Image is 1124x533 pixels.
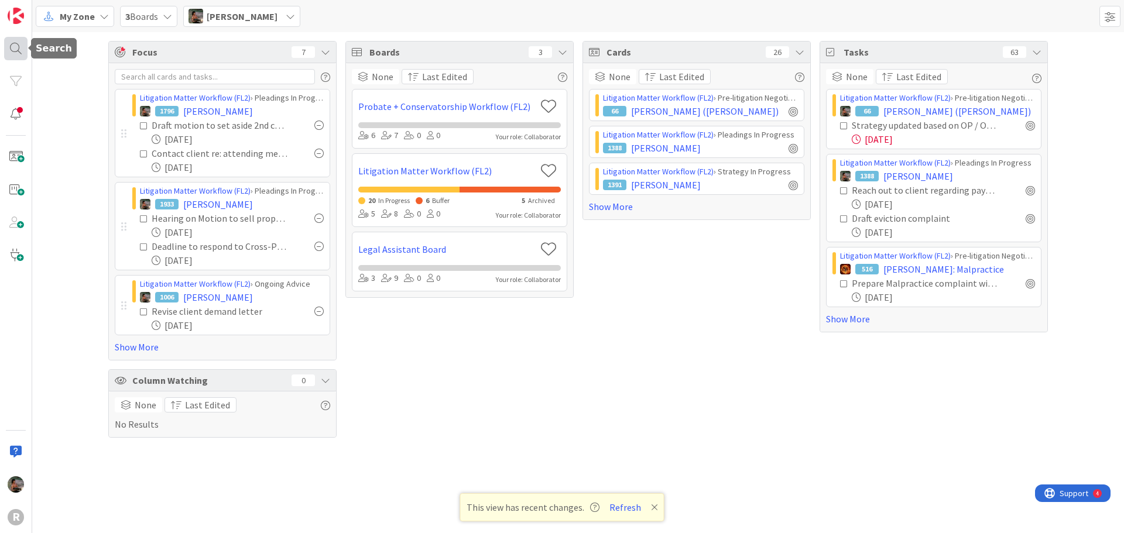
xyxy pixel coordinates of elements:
span: Boards [369,45,523,59]
div: › Pleadings In Progress [840,157,1035,169]
div: 9 [381,272,398,285]
div: Strategy updated based on OP / OC Response + Checklist Items Created as needed [852,118,1000,132]
div: [DATE] [152,318,324,332]
span: 5 [522,196,525,205]
span: Column Watching [132,373,286,387]
span: [PERSON_NAME]: Malpractice [883,262,1004,276]
a: Litigation Matter Workflow (FL2) [140,92,251,103]
span: 20 [368,196,375,205]
span: Last Edited [659,70,704,84]
a: Litigation Matter Workflow (FL2) [140,278,251,289]
div: › Pleadings In Progress [140,185,324,197]
a: Probate + Conservatorship Workflow (FL2) [358,99,536,114]
div: Your role: Collaborator [496,132,561,142]
span: Focus [132,45,282,59]
div: 5 [358,208,375,221]
div: [DATE] [852,197,1035,211]
img: TR [840,264,851,274]
img: MW [140,292,150,302]
div: › Ongoing Advice [140,278,324,290]
div: 0 [404,208,421,221]
div: 0 [404,129,421,142]
div: › Pleadings In Progress [140,92,324,104]
div: 1796 [155,106,179,116]
span: This view has recent changes. [467,500,599,514]
div: 7 [292,46,315,58]
div: 1006 [155,292,179,302]
div: Revise client demand letter [152,304,285,318]
div: [DATE] [152,132,324,146]
div: › Pre-litigation Negotiation [840,250,1035,262]
span: Boards [125,9,158,23]
a: Show More [589,200,804,214]
img: MW [189,9,203,23]
div: Deadline to respond to Cross-Petitioner's Response: 8/25 [152,239,289,253]
button: Last Edited [639,69,711,84]
div: 0 [404,272,421,285]
span: In Progress [378,196,410,205]
div: 1391 [603,180,626,190]
div: [DATE] [152,253,324,267]
div: 1388 [855,171,879,181]
button: Refresh [605,500,645,515]
a: Show More [826,312,1041,326]
input: Search all cards and tasks... [115,69,315,84]
img: MW [8,476,24,493]
div: 3 [529,46,552,58]
button: Last Edited [402,69,474,84]
a: Litigation Matter Workflow (FL2) [603,129,714,140]
img: MW [140,199,150,209]
span: My Zone [60,9,95,23]
span: [PERSON_NAME] [183,290,253,304]
div: Draft motion to set aside 2nd contempt [152,118,289,132]
a: Litigation Matter Workflow (FL2) [840,157,951,168]
div: Your role: Collaborator [496,210,561,221]
div: › Strategy In Progress [603,166,798,178]
h5: Search [36,43,72,54]
img: Visit kanbanzone.com [8,8,24,24]
div: No Results [115,397,330,431]
span: [PERSON_NAME] ([PERSON_NAME]) [631,104,779,118]
img: MW [840,171,851,181]
div: 63 [1003,46,1026,58]
div: 7 [381,129,398,142]
span: None [846,70,868,84]
button: Last Edited [876,69,948,84]
a: Litigation Matter Workflow (FL2) [140,185,251,196]
a: Litigation Matter Workflow (FL2) [358,164,536,178]
span: Last Edited [896,70,941,84]
div: 0 [427,129,440,142]
span: [PERSON_NAME] [207,9,277,23]
span: Support [25,2,53,16]
span: Buffer [432,196,450,205]
img: MW [140,106,150,116]
span: [PERSON_NAME] [631,178,701,192]
div: › Pleadings In Progress [603,129,798,141]
div: 66 [855,106,879,116]
span: Cards [606,45,760,59]
div: 8 [381,208,398,221]
div: [DATE] [852,225,1035,239]
div: Your role: Collaborator [496,274,561,285]
span: Tasks [844,45,997,59]
div: Prepare Malpractice complaint with shell from paralegal. [852,276,1000,290]
span: [PERSON_NAME] [183,104,253,118]
a: Litigation Matter Workflow (FL2) [840,92,951,103]
div: › Pre-litigation Negotiation [840,92,1035,104]
b: 3 [125,11,130,22]
button: Last Edited [165,397,237,412]
span: None [609,70,630,84]
span: [PERSON_NAME] [631,141,701,155]
img: MW [840,106,851,116]
div: Hearing on Motion to sell property: [DATE]9am [152,211,289,225]
div: 0 [292,374,315,386]
div: [DATE] [152,160,324,174]
span: Last Edited [185,398,230,412]
div: 3 [358,272,375,285]
div: › Pre-litigation Negotiation [603,92,798,104]
div: 26 [766,46,789,58]
div: 0 [427,208,440,221]
a: Show More [115,340,330,354]
div: Draft eviction complaint [852,211,983,225]
div: [DATE] [852,290,1035,304]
